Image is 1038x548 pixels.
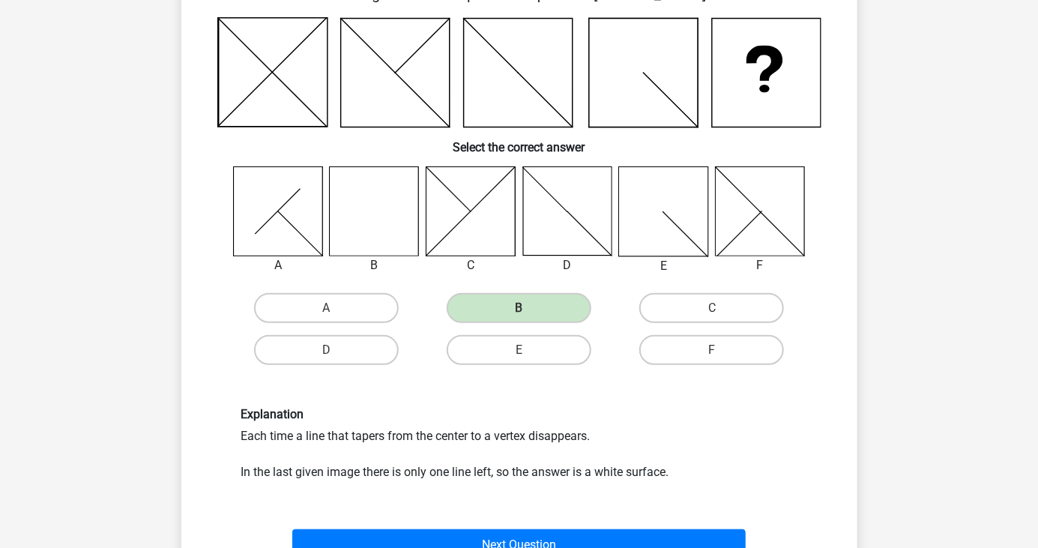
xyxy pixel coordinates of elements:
h6: Select the correct answer [205,128,833,154]
label: A [254,293,399,323]
label: B [447,293,591,323]
div: A [222,256,335,274]
div: Each time a line that tapers from the center to a vertex disappears. In the last given image ther... [230,407,809,481]
div: B [318,256,431,274]
h6: Explanation [241,407,797,421]
div: D [511,256,624,274]
label: E [447,335,591,365]
label: C [639,293,784,323]
div: C [414,256,528,274]
label: F [639,335,784,365]
div: E [607,257,720,275]
label: D [254,335,399,365]
div: F [704,256,817,274]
